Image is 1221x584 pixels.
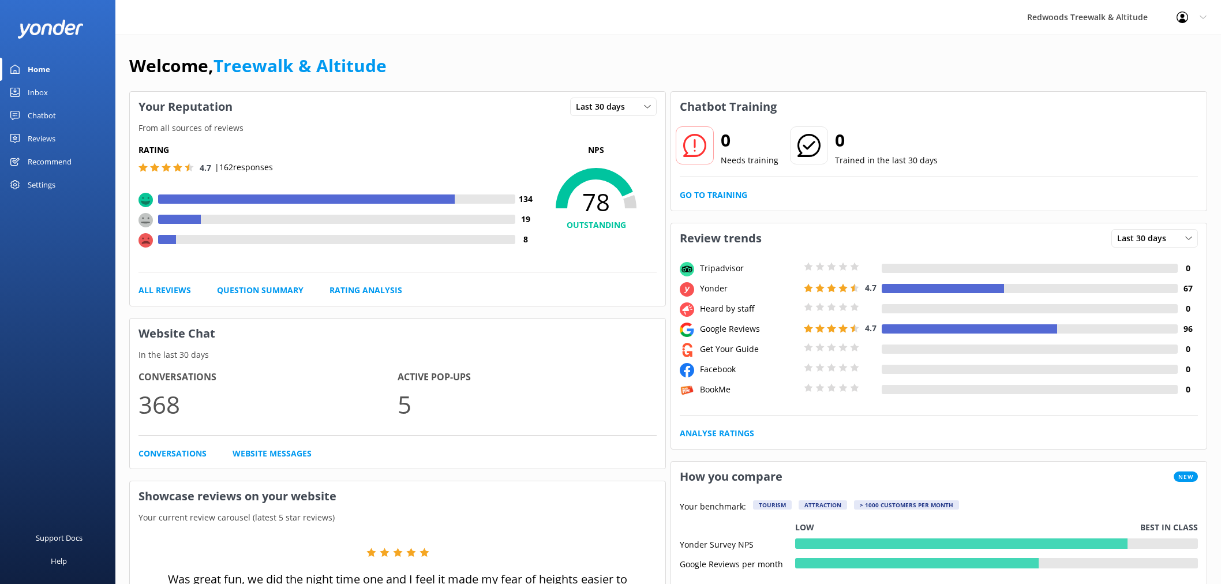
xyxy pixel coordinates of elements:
div: Support Docs [36,526,83,549]
a: Treewalk & Altitude [214,54,387,77]
div: Heard by staff [697,302,801,315]
span: 4.7 [200,162,211,173]
h3: Website Chat [130,319,665,349]
span: New [1174,471,1198,482]
h4: 0 [1178,363,1198,376]
div: Recommend [28,150,72,173]
a: Question Summary [217,284,304,297]
h1: Welcome, [129,52,387,80]
p: NPS [535,144,657,156]
h3: Your Reputation [130,92,241,122]
p: 5 [398,385,657,424]
p: | 162 responses [215,161,273,174]
h4: 0 [1178,262,1198,275]
p: Your current review carousel (latest 5 star reviews) [130,511,665,524]
p: From all sources of reviews [130,122,665,134]
div: Attraction [799,500,847,510]
img: yonder-white-logo.png [17,20,84,39]
a: Rating Analysis [329,284,402,297]
div: BookMe [697,383,801,396]
span: Last 30 days [576,100,632,113]
a: Go to Training [680,189,747,201]
a: Conversations [138,447,207,460]
h4: 134 [515,193,535,205]
h4: 0 [1178,343,1198,355]
p: Trained in the last 30 days [835,154,938,167]
p: Needs training [721,154,778,167]
h5: Rating [138,144,535,156]
h4: Active Pop-ups [398,370,657,385]
div: Chatbot [28,104,56,127]
div: Google Reviews [697,323,801,335]
p: Low [795,521,814,534]
p: Your benchmark: [680,500,746,514]
h3: Showcase reviews on your website [130,481,665,511]
div: Inbox [28,81,48,104]
span: Last 30 days [1117,232,1173,245]
h3: How you compare [671,462,791,492]
p: In the last 30 days [130,349,665,361]
p: Best in class [1140,521,1198,534]
a: Analyse Ratings [680,427,754,440]
a: All Reviews [138,284,191,297]
h4: 8 [515,233,535,246]
h4: 19 [515,213,535,226]
h3: Review trends [671,223,770,253]
div: Google Reviews per month [680,558,795,568]
div: Tripadvisor [697,262,801,275]
span: 4.7 [865,282,877,293]
div: > 1000 customers per month [854,500,959,510]
div: Yonder Survey NPS [680,538,795,549]
h4: Conversations [138,370,398,385]
a: Website Messages [233,447,312,460]
h4: OUTSTANDING [535,219,657,231]
h2: 0 [835,126,938,154]
div: Yonder [697,282,801,295]
h4: 0 [1178,383,1198,396]
span: 78 [535,188,657,216]
p: 368 [138,385,398,424]
div: Tourism [753,500,792,510]
h4: 96 [1178,323,1198,335]
div: Get Your Guide [697,343,801,355]
h4: 67 [1178,282,1198,295]
div: Home [28,58,50,81]
h2: 0 [721,126,778,154]
h4: 0 [1178,302,1198,315]
div: Settings [28,173,55,196]
h3: Chatbot Training [671,92,785,122]
span: 4.7 [865,323,877,334]
div: Help [51,549,67,572]
div: Reviews [28,127,55,150]
div: Facebook [697,363,801,376]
